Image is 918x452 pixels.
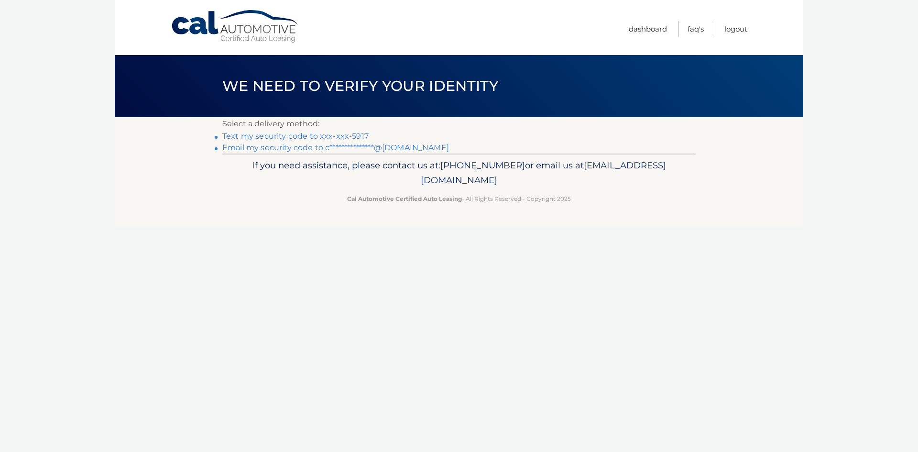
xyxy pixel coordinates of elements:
[229,194,689,204] p: - All Rights Reserved - Copyright 2025
[222,77,498,95] span: We need to verify your identity
[724,21,747,37] a: Logout
[440,160,525,171] span: [PHONE_NUMBER]
[688,21,704,37] a: FAQ's
[229,158,689,188] p: If you need assistance, please contact us at: or email us at
[222,117,696,131] p: Select a delivery method:
[222,132,369,141] a: Text my security code to xxx-xxx-5917
[347,195,462,202] strong: Cal Automotive Certified Auto Leasing
[629,21,667,37] a: Dashboard
[171,10,300,44] a: Cal Automotive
